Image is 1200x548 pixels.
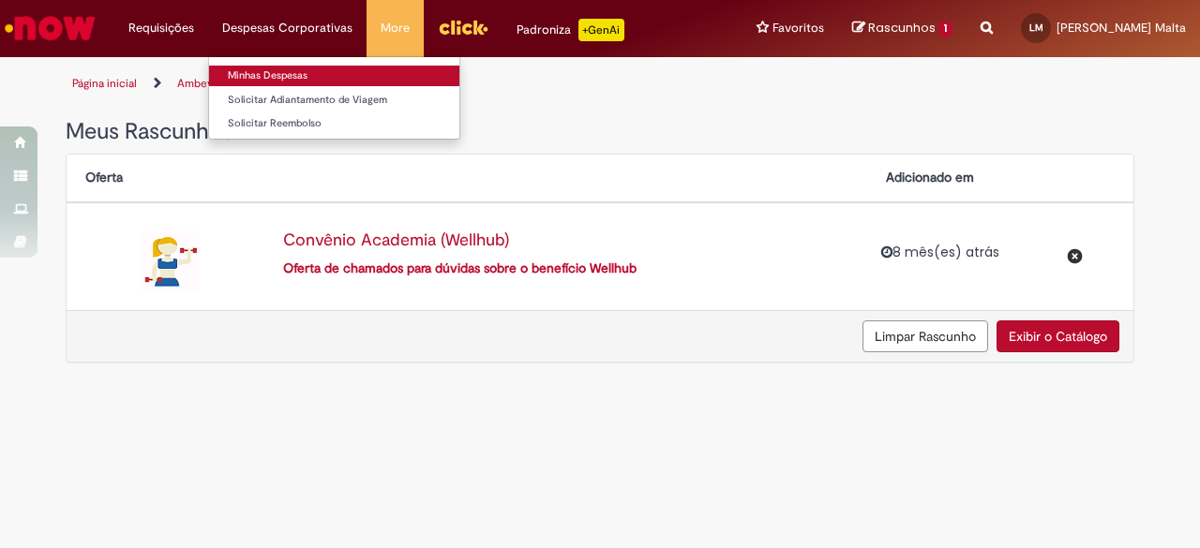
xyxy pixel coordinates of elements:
a: Convênio Academia (Wellhub) Oferta de chamados para dúvidas sobre o benefício Wellhub [71,222,862,291]
h2: Meus Rascunhos [66,120,1134,144]
ul: Trilhas de página [66,67,1134,101]
span: 8 mês(es) atrás [892,243,999,261]
a: Ambev Wishlist [177,76,257,91]
span: Favoritos [772,19,824,37]
img: click_logo_yellow_360x200.png [438,13,488,41]
a: Rascunhos [852,20,952,37]
ul: Despesas Corporativas [208,56,460,140]
span: Requisições [128,19,194,37]
th: Oferta [67,155,867,202]
a: Solicitar Adiantamento de Viagem [209,90,459,111]
a: Página inicial [72,76,137,91]
span: More [381,19,410,37]
span: Rascunhos [868,19,936,37]
div: Padroniza [517,19,624,41]
span: LM [1029,22,1043,34]
span: 1 [938,21,952,37]
button: Limpar Rascunho [862,320,988,352]
img: ServiceNow [2,9,98,47]
th: Adicionado em [867,155,1045,202]
p: +GenAi [578,19,624,41]
a: Exibir o Catálogo [997,320,1119,352]
a: Solicitar Reembolso [209,113,459,134]
span: [PERSON_NAME] Malta [1057,20,1186,36]
div: Convênio Academia (Wellhub) [283,231,848,250]
p: Oferta de chamados para dúvidas sobre o benefício Wellhub [283,259,848,278]
a: Minhas Despesas [209,66,459,86]
span: Despesas Corporativas [222,19,352,37]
